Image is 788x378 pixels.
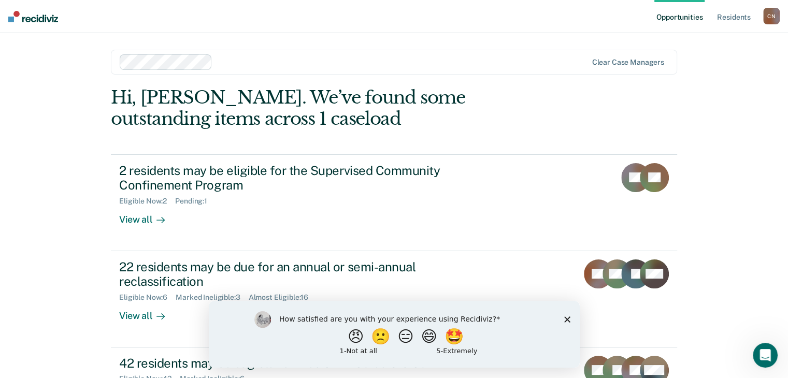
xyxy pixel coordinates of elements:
div: View all [119,302,177,322]
div: Almost Eligible : 16 [249,293,317,302]
div: 2 residents may be eligible for the Supervised Community Confinement Program [119,163,483,193]
div: Marked Ineligible : 3 [176,293,248,302]
div: View all [119,206,177,226]
div: Clear case managers [592,58,664,67]
a: 22 residents may be due for an annual or semi-annual reclassificationEligible Now:6Marked Ineligi... [111,251,677,347]
iframe: Survey by Kim from Recidiviz [209,301,580,368]
div: 22 residents may be due for an annual or semi-annual reclassification [119,259,483,289]
div: Pending : 1 [175,197,216,206]
div: Hi, [PERSON_NAME]. We’ve found some outstanding items across 1 caseload [111,87,564,129]
div: C N [763,8,780,24]
img: Recidiviz [8,11,58,22]
div: Eligible Now : 6 [119,293,176,302]
iframe: Intercom live chat [753,343,778,368]
button: CN [763,8,780,24]
div: 42 residents may be eligible for Medium Trustee Status [119,356,483,371]
div: Eligible Now : 2 [119,197,175,206]
a: 2 residents may be eligible for the Supervised Community Confinement ProgramEligible Now:2Pending... [111,154,677,251]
